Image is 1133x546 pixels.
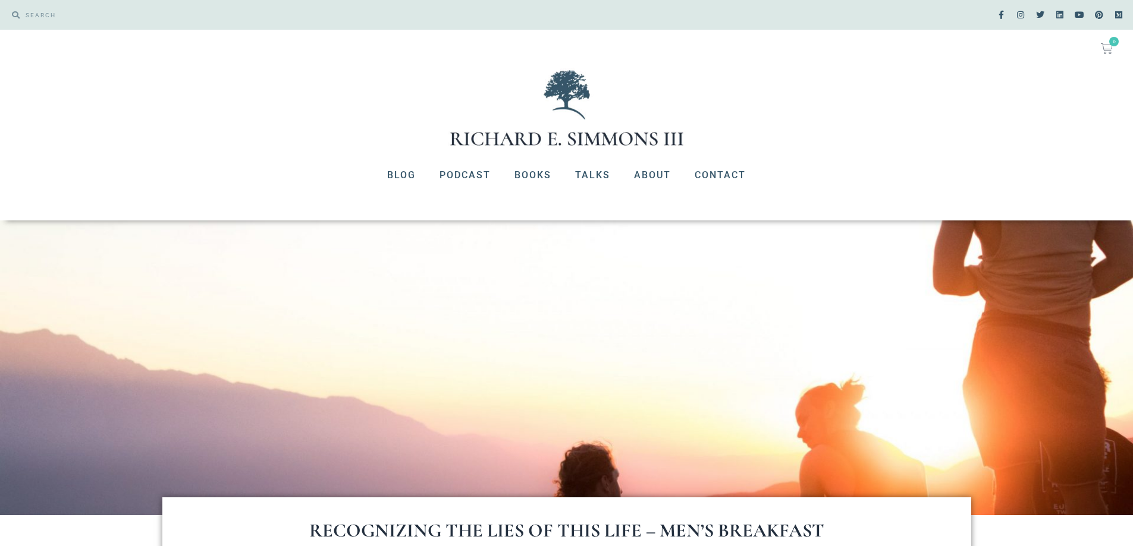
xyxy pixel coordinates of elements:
[563,160,622,191] a: Talks
[1087,36,1127,62] a: 0
[20,6,561,24] input: SEARCH
[503,160,563,191] a: Books
[375,160,428,191] a: Blog
[622,160,683,191] a: About
[210,521,924,540] h1: Recognizing the Lies of This Life – Men’s Breakfast
[428,160,503,191] a: Podcast
[1109,37,1119,46] span: 0
[683,160,758,191] a: Contact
